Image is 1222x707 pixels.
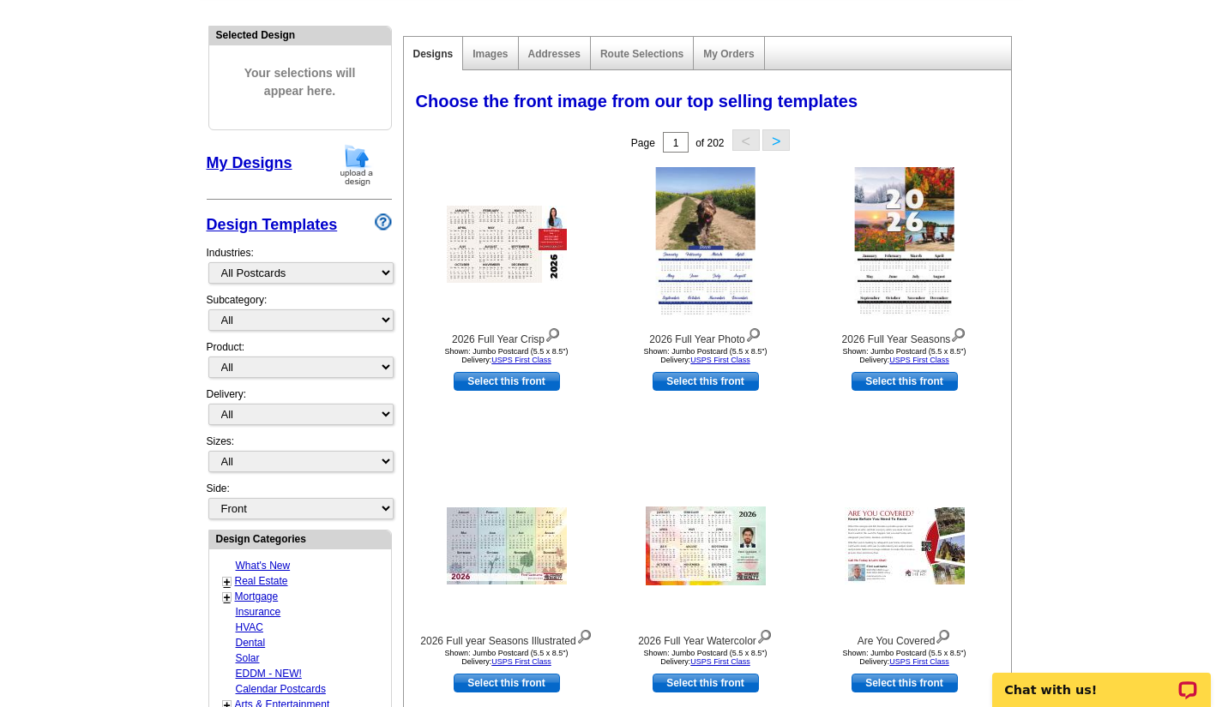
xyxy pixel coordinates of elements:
[576,626,593,644] img: view design details
[236,668,302,680] a: EDDM - NEW!
[235,590,279,602] a: Mortgage
[375,213,392,231] img: design-wizard-help-icon.png
[646,506,766,585] img: 2026 Full Year Watercolor
[528,48,581,60] a: Addresses
[235,575,288,587] a: Real Estate
[412,347,601,364] div: Shown: Jumbo Postcard (5.5 x 8.5") Delivery:
[611,347,800,364] div: Shown: Jumbo Postcard (5.5 x 8.5") Delivery:
[222,47,378,117] span: Your selections will appear here.
[447,507,567,584] img: 2026 Full year Seasons Illustrated
[810,347,999,364] div: Shown: Jumbo Postcard (5.5 x 8.5") Delivery:
[207,292,392,339] div: Subcategory:
[416,92,858,111] span: Choose the front image from our top selling templates
[810,626,999,649] div: Are You Covered
[745,324,761,343] img: view design details
[224,575,231,589] a: +
[454,372,560,391] a: use this design
[732,129,760,151] button: <
[224,590,231,604] a: +
[207,339,392,386] div: Product:
[889,356,949,364] a: USPS First Class
[207,216,338,233] a: Design Templates
[611,626,800,649] div: 2026 Full Year Watercolor
[236,652,260,664] a: Solar
[491,657,551,666] a: USPS First Class
[655,167,755,321] img: 2026 Full Year Photo
[703,48,754,60] a: My Orders
[454,674,560,692] a: use this design
[207,434,392,481] div: Sizes:
[690,356,750,364] a: USPS First Class
[236,637,266,649] a: Dental
[236,560,291,572] a: What's New
[845,507,965,584] img: Are You Covered
[207,237,392,292] div: Industries:
[653,674,759,692] a: use this design
[852,372,958,391] a: use this design
[473,48,508,60] a: Images
[889,657,949,666] a: USPS First Class
[611,324,800,347] div: 2026 Full Year Photo
[852,674,958,692] a: use this design
[412,324,601,347] div: 2026 Full Year Crisp
[600,48,683,60] a: Route Selections
[695,137,724,149] span: of 202
[935,626,951,644] img: view design details
[810,649,999,666] div: Shown: Jumbo Postcard (5.5 x 8.5") Delivery:
[854,167,954,321] img: 2026 Full Year Seasons
[950,324,966,343] img: view design details
[690,657,750,666] a: USPS First Class
[653,372,759,391] a: use this design
[209,27,391,43] div: Selected Design
[207,154,292,171] a: My Designs
[209,530,391,547] div: Design Categories
[412,626,601,649] div: 2026 Full year Seasons Illustrated
[762,129,790,151] button: >
[545,324,561,343] img: view design details
[207,386,392,434] div: Delivery:
[611,649,800,666] div: Shown: Jumbo Postcard (5.5 x 8.5") Delivery:
[447,206,567,283] img: 2026 Full Year Crisp
[981,653,1222,707] iframe: LiveChat chat widget
[756,626,773,644] img: view design details
[810,324,999,347] div: 2026 Full Year Seasons
[412,649,601,666] div: Shown: Jumbo Postcard (5.5 x 8.5") Delivery:
[236,683,326,695] a: Calendar Postcards
[631,137,655,149] span: Page
[236,621,263,633] a: HVAC
[207,481,392,521] div: Side:
[413,48,454,60] a: Designs
[236,606,281,618] a: Insurance
[491,356,551,364] a: USPS First Class
[334,143,379,187] img: upload-design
